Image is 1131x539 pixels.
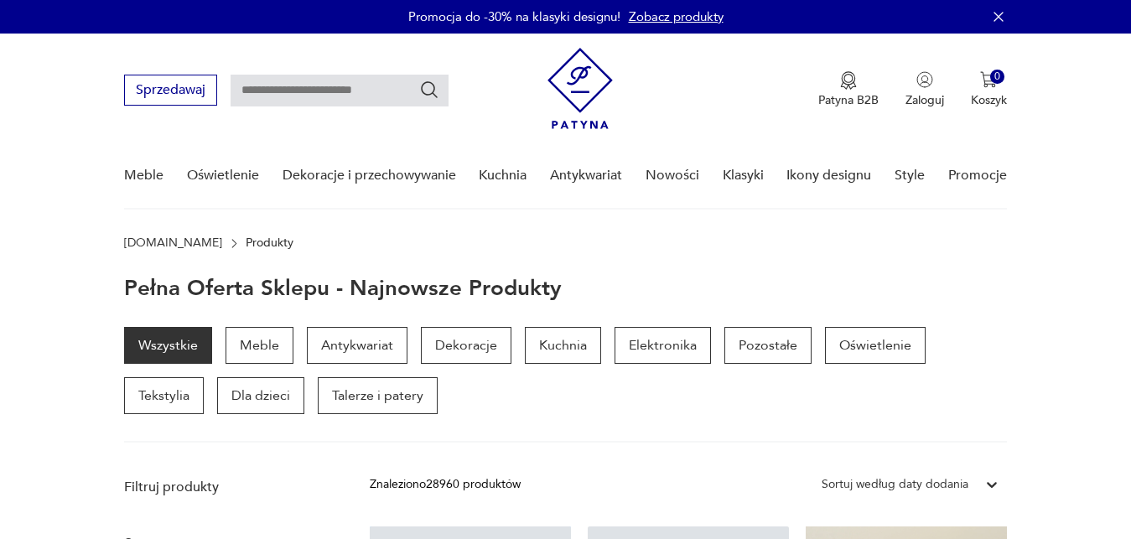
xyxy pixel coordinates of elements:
a: Antykwariat [550,143,622,208]
a: Style [895,143,925,208]
button: Szukaj [419,80,439,100]
a: Dekoracje [421,327,511,364]
a: Kuchnia [479,143,527,208]
a: Oświetlenie [825,327,926,364]
a: Kuchnia [525,327,601,364]
a: Antykwariat [307,327,407,364]
button: Zaloguj [905,71,944,108]
div: Sortuj według daty dodania [822,475,968,494]
a: Dla dzieci [217,377,304,414]
a: Dekoracje i przechowywanie [283,143,456,208]
img: Patyna - sklep z meblami i dekoracjami vintage [547,48,613,129]
a: Meble [226,327,293,364]
a: Talerze i patery [318,377,438,414]
div: Znaleziono 28960 produktów [370,475,521,494]
a: Zobacz produkty [629,8,724,25]
a: Tekstylia [124,377,204,414]
p: Koszyk [971,92,1007,108]
a: Promocje [948,143,1007,208]
a: Ikona medaluPatyna B2B [818,71,879,108]
p: Patyna B2B [818,92,879,108]
a: Oświetlenie [187,143,259,208]
div: 0 [990,70,1004,84]
a: Meble [124,143,163,208]
h1: Pełna oferta sklepu - najnowsze produkty [124,277,562,300]
a: Sprzedawaj [124,86,217,97]
p: Filtruj produkty [124,478,329,496]
a: Ikony designu [786,143,871,208]
img: Ikona koszyka [980,71,997,88]
img: Ikona medalu [840,71,857,90]
button: Sprzedawaj [124,75,217,106]
p: Produkty [246,236,293,250]
p: Zaloguj [905,92,944,108]
a: Elektronika [615,327,711,364]
a: Pozostałe [724,327,812,364]
a: Nowości [646,143,699,208]
a: Wszystkie [124,327,212,364]
img: Ikonka użytkownika [916,71,933,88]
a: Klasyki [723,143,764,208]
button: Patyna B2B [818,71,879,108]
button: 0Koszyk [971,71,1007,108]
a: [DOMAIN_NAME] [124,236,222,250]
p: Promocja do -30% na klasyki designu! [408,8,620,25]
